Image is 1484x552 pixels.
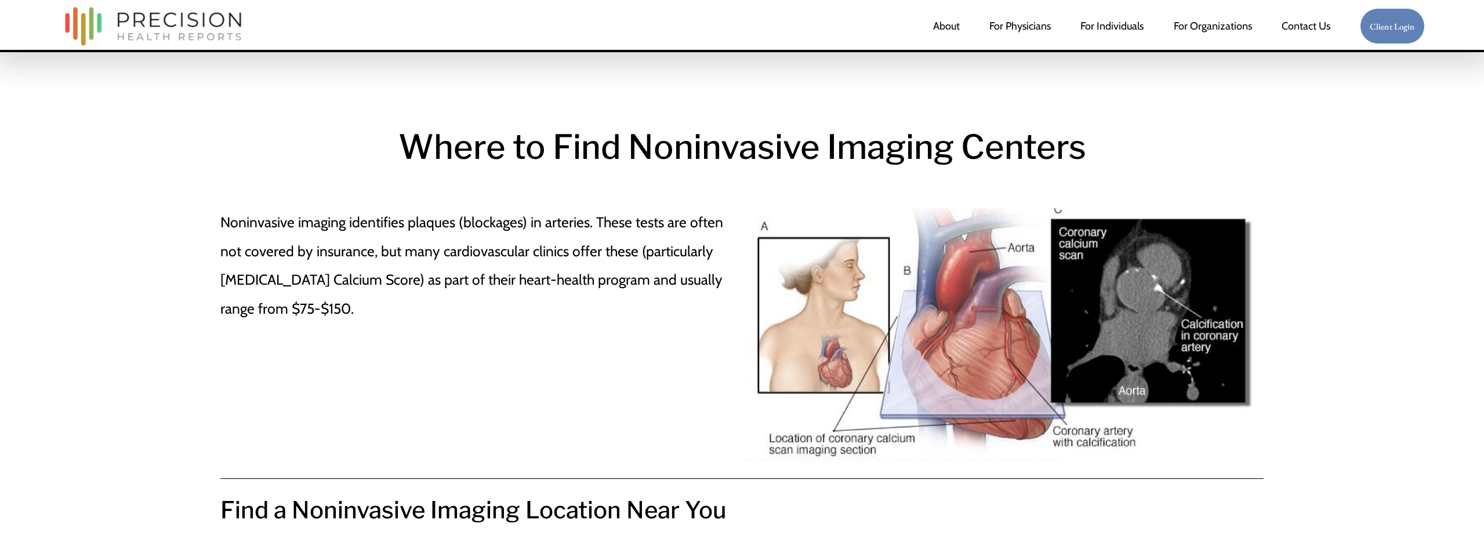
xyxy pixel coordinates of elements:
h1: Where to Find Noninvasive Imaging Centers [220,122,1264,172]
a: About [933,14,960,38]
span: For Organizations [1174,16,1252,37]
a: For Physicians [989,14,1051,38]
h2: Find a Noninvasive Imaging Location Near You [220,492,1264,529]
a: folder dropdown [1174,14,1252,38]
a: For Individuals [1080,14,1144,38]
p: Noninvasive imaging identifies plaques (blockages) in arteries. These tests are often not covered... [220,208,739,323]
a: Contact Us [1282,14,1330,38]
a: Client Login [1360,8,1425,45]
img: Precision Health Reports [59,2,247,51]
